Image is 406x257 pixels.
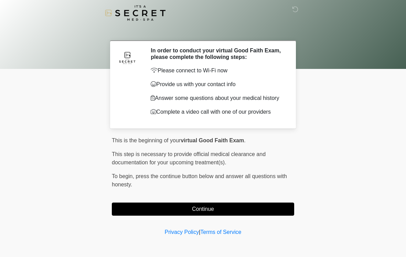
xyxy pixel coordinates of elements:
[151,94,284,102] p: Answer some questions about your medical history
[151,66,284,75] p: Please connect to Wi-Fi now
[244,137,245,143] span: .
[112,173,287,187] span: press the continue button below and answer all questions with honesty.
[181,137,244,143] strong: virtual Good Faith Exam
[112,173,136,179] span: To begin,
[165,229,199,235] a: Privacy Policy
[151,80,284,89] p: Provide us with your contact info
[200,229,241,235] a: Terms of Service
[151,47,284,60] h2: In order to conduct your virtual Good Faith Exam, please complete the following steps:
[117,47,138,68] img: Agent Avatar
[112,151,266,165] span: This step is necessary to provide official medical clearance and documentation for your upcoming ...
[112,137,181,143] span: This is the beginning of your
[151,108,284,116] p: Complete a video call with one of our providers
[112,203,294,216] button: Continue
[107,25,299,38] h1: ‎ ‎
[199,229,200,235] a: |
[105,5,165,21] img: It's A Secret Med Spa Logo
